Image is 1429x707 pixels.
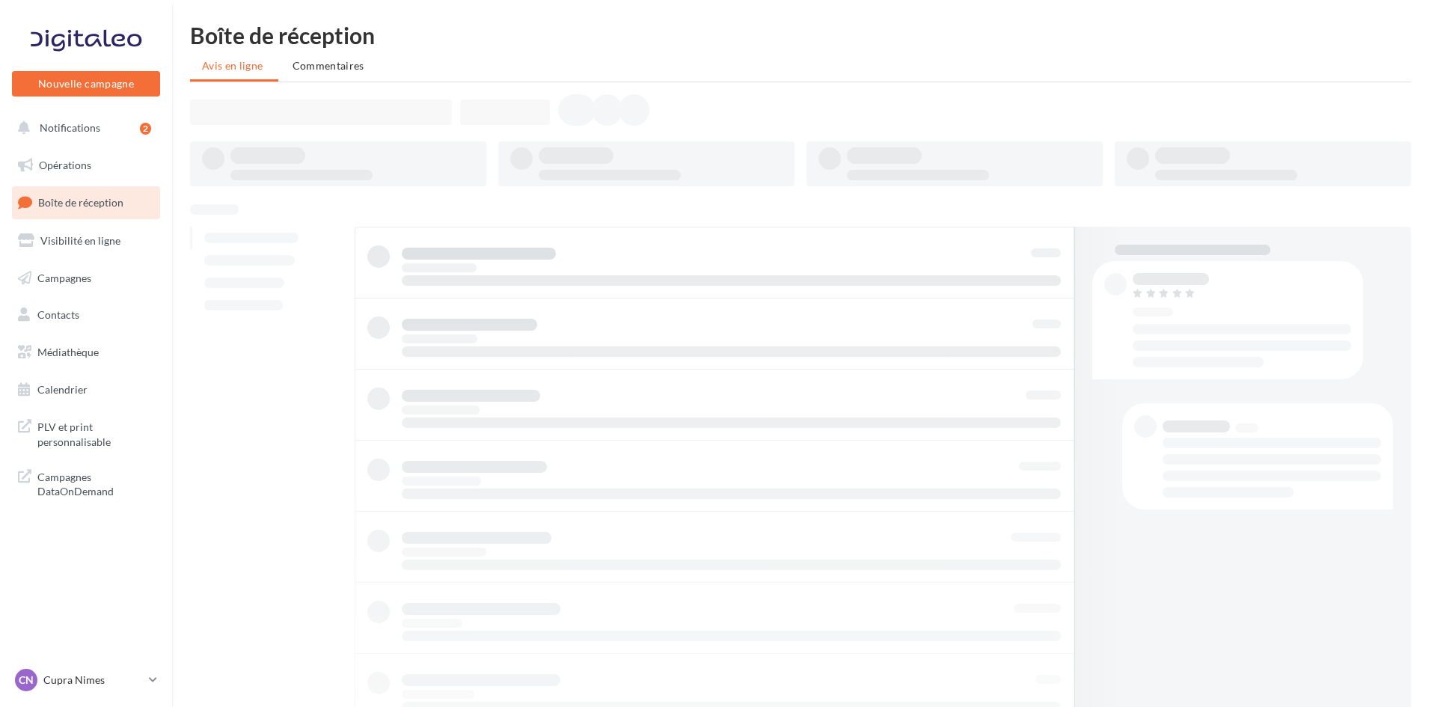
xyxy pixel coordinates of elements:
[9,461,163,505] a: Campagnes DataOnDemand
[9,299,163,331] a: Contacts
[190,24,1411,46] div: Boîte de réception
[37,467,154,499] span: Campagnes DataOnDemand
[140,123,151,135] div: 2
[9,112,157,144] button: Notifications 2
[9,225,163,257] a: Visibilité en ligne
[9,263,163,294] a: Campagnes
[37,346,99,358] span: Médiathèque
[9,374,163,405] a: Calendrier
[37,308,79,321] span: Contacts
[43,673,143,688] p: Cupra Nimes
[9,186,163,218] a: Boîte de réception
[38,196,123,209] span: Boîte de réception
[9,411,163,455] a: PLV et print personnalisable
[12,666,160,694] a: CN Cupra Nimes
[40,234,120,247] span: Visibilité en ligne
[37,271,91,284] span: Campagnes
[9,150,163,181] a: Opérations
[19,673,34,688] span: CN
[12,71,160,97] button: Nouvelle campagne
[39,159,91,171] span: Opérations
[40,121,100,134] span: Notifications
[9,337,163,368] a: Médiathèque
[37,383,88,396] span: Calendrier
[293,59,364,72] span: Commentaires
[37,417,154,449] span: PLV et print personnalisable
